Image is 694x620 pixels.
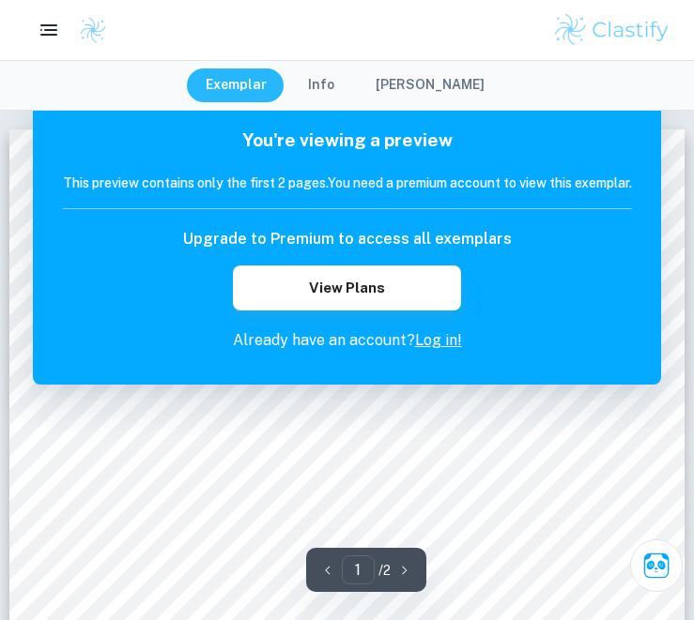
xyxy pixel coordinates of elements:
[63,173,632,193] h6: This preview contains only the first 2 pages. You need a premium account to view this exemplar.
[79,16,107,44] img: Clastify logo
[357,68,503,102] button: [PERSON_NAME]
[415,331,462,349] a: Log in!
[63,127,632,154] h5: You're viewing a preview
[630,539,683,592] button: Ask Clai
[187,68,285,102] button: Exemplar
[68,16,107,44] a: Clastify logo
[233,265,460,310] button: View Plans
[183,228,512,250] h6: Upgrade to Premium to access all exemplars
[63,329,632,352] p: Already have an account?
[289,68,353,102] button: Info
[378,560,391,581] p: / 2
[552,11,671,49] img: Clastify logo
